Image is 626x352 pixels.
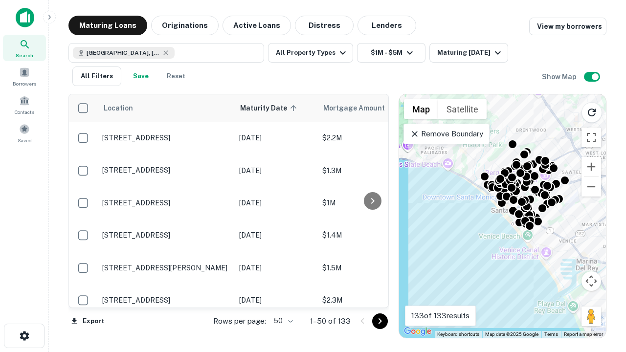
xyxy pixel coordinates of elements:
[310,315,351,327] p: 1–50 of 133
[87,48,160,57] span: [GEOGRAPHIC_DATA], [GEOGRAPHIC_DATA], [GEOGRAPHIC_DATA]
[485,331,538,337] span: Map data ©2025 Google
[18,136,32,144] span: Saved
[322,230,420,241] p: $1.4M
[239,165,313,176] p: [DATE]
[3,35,46,61] a: Search
[102,166,229,175] p: [STREET_ADDRESS]
[239,295,313,306] p: [DATE]
[102,231,229,240] p: [STREET_ADDRESS]
[542,71,578,82] h6: Show Map
[68,314,107,329] button: Export
[372,313,388,329] button: Go to next page
[317,94,425,122] th: Mortgage Amount
[239,263,313,273] p: [DATE]
[240,102,300,114] span: Maturity Date
[15,108,34,116] span: Contacts
[402,325,434,338] a: Open this area in Google Maps (opens a new window)
[160,66,192,86] button: Reset
[239,230,313,241] p: [DATE]
[234,94,317,122] th: Maturity Date
[404,99,438,119] button: Show street map
[3,91,46,118] a: Contacts
[581,102,602,123] button: Reload search area
[3,120,46,146] a: Saved
[239,198,313,208] p: [DATE]
[399,94,606,338] div: 0 0
[268,43,353,63] button: All Property Types
[544,331,558,337] a: Terms (opens in new tab)
[581,271,601,291] button: Map camera controls
[16,51,33,59] span: Search
[102,133,229,142] p: [STREET_ADDRESS]
[213,315,266,327] p: Rows per page:
[239,132,313,143] p: [DATE]
[16,8,34,27] img: capitalize-icon.png
[564,331,603,337] a: Report a map error
[357,43,425,63] button: $1M - $5M
[102,198,229,207] p: [STREET_ADDRESS]
[437,331,479,338] button: Keyboard shortcuts
[529,18,606,35] a: View my borrowers
[3,63,46,89] a: Borrowers
[72,66,121,86] button: All Filters
[429,43,508,63] button: Maturing [DATE]
[322,295,420,306] p: $2.3M
[577,274,626,321] iframe: Chat Widget
[103,102,133,114] span: Location
[102,264,229,272] p: [STREET_ADDRESS][PERSON_NAME]
[581,157,601,176] button: Zoom in
[322,132,420,143] p: $2.2M
[68,16,147,35] button: Maturing Loans
[581,177,601,197] button: Zoom out
[125,66,156,86] button: Save your search to get updates of matches that match your search criteria.
[68,43,264,63] button: [GEOGRAPHIC_DATA], [GEOGRAPHIC_DATA], [GEOGRAPHIC_DATA]
[270,314,294,328] div: 50
[323,102,398,114] span: Mortgage Amount
[97,94,234,122] th: Location
[322,198,420,208] p: $1M
[322,263,420,273] p: $1.5M
[151,16,219,35] button: Originations
[358,16,416,35] button: Lenders
[437,47,504,59] div: Maturing [DATE]
[295,16,354,35] button: Distress
[102,296,229,305] p: [STREET_ADDRESS]
[411,310,469,322] p: 133 of 133 results
[410,128,483,140] p: Remove Boundary
[581,128,601,147] button: Toggle fullscreen view
[402,325,434,338] img: Google
[438,99,487,119] button: Show satellite imagery
[13,80,36,88] span: Borrowers
[322,165,420,176] p: $1.3M
[223,16,291,35] button: Active Loans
